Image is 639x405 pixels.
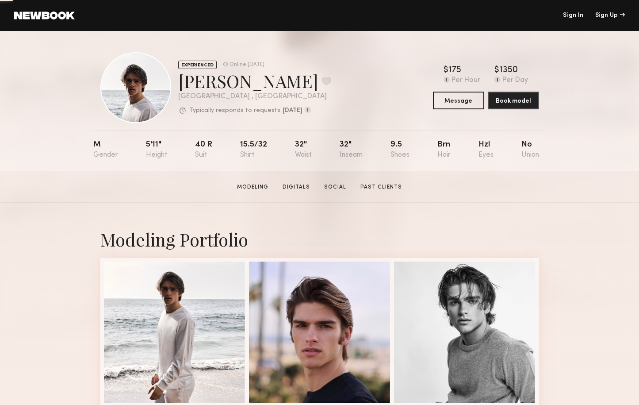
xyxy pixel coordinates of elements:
div: $ [444,66,448,75]
a: Sign In [563,12,583,19]
div: 15.5/32 [240,141,267,159]
div: Modeling Portfolio [100,228,539,251]
div: Hzl [478,141,494,159]
div: 175 [448,66,461,75]
button: Message [433,92,484,109]
div: 32" [340,141,363,159]
div: 1350 [499,66,518,75]
div: No [521,141,539,159]
a: Social [321,183,350,191]
b: [DATE] [283,108,302,114]
div: 32" [295,141,312,159]
div: 5'11" [146,141,167,159]
div: $ [494,66,499,75]
div: Per Hour [452,77,480,85]
a: Past Clients [357,183,406,191]
div: M [93,141,118,159]
button: Book model [488,92,539,109]
div: Online [DATE] [230,62,264,68]
div: EXPERIENCED [178,61,217,69]
div: [GEOGRAPHIC_DATA] , [GEOGRAPHIC_DATA] [178,93,331,100]
div: Per Day [502,77,528,85]
div: 40 r [195,141,212,159]
a: Modeling [233,183,272,191]
div: [PERSON_NAME] [178,69,331,93]
div: Sign Up [595,12,625,19]
a: Digitals [279,183,314,191]
div: 9.5 [390,141,409,159]
div: Brn [437,141,451,159]
p: Typically responds to requests [189,108,280,114]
